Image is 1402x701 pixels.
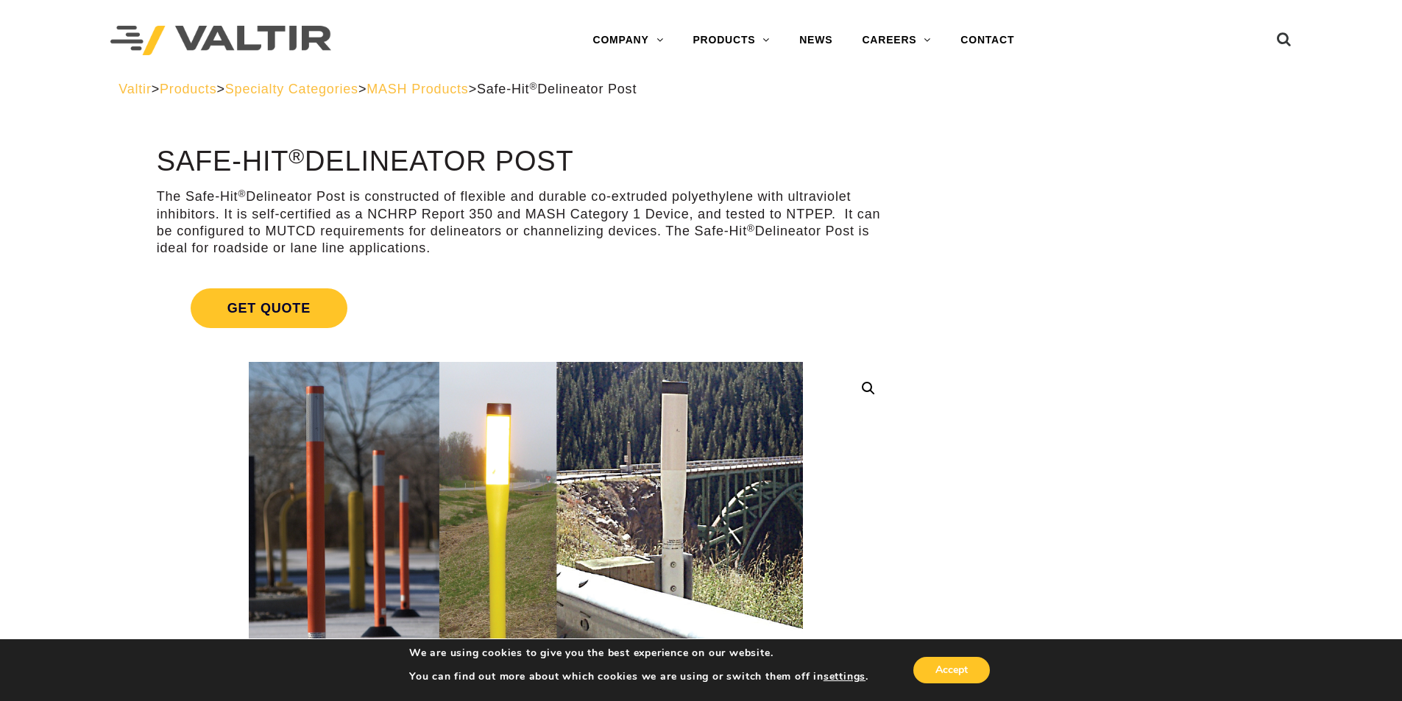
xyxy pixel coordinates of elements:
[157,188,895,257] p: The Safe-Hit Delineator Post is constructed of flexible and durable co-extruded polyethylene with...
[367,82,468,96] a: MASH Products
[225,82,358,96] a: Specialty Categories
[409,647,868,660] p: We are using cookies to give you the best experience on our website.
[747,223,755,234] sup: ®
[409,670,868,683] p: You can find out more about which cookies we are using or switch them off in .
[191,288,347,328] span: Get Quote
[785,26,847,55] a: NEWS
[110,26,331,56] img: Valtir
[157,271,895,346] a: Get Quote
[824,670,865,683] button: settings
[946,26,1029,55] a: CONTACT
[913,657,990,683] button: Accept
[847,26,946,55] a: CAREERS
[678,26,785,55] a: PRODUCTS
[160,82,216,96] a: Products
[529,81,537,92] sup: ®
[288,144,305,168] sup: ®
[157,146,895,177] h1: Safe-Hit Delineator Post
[118,81,1284,98] div: > > > >
[238,188,246,199] sup: ®
[578,26,678,55] a: COMPANY
[477,82,637,96] span: Safe-Hit Delineator Post
[118,82,151,96] a: Valtir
